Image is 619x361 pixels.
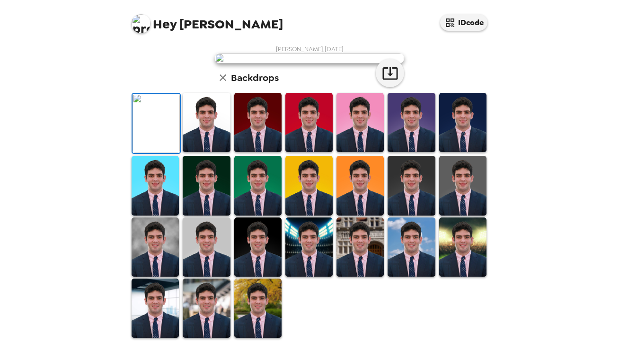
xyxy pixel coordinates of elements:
span: [PERSON_NAME] , [DATE] [276,45,344,53]
img: user [215,53,404,63]
img: profile pic [132,14,150,33]
img: Original [133,94,180,153]
span: Hey [153,16,177,33]
span: [PERSON_NAME] [132,9,283,31]
h6: Backdrops [231,70,279,85]
button: IDcode [440,14,487,31]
